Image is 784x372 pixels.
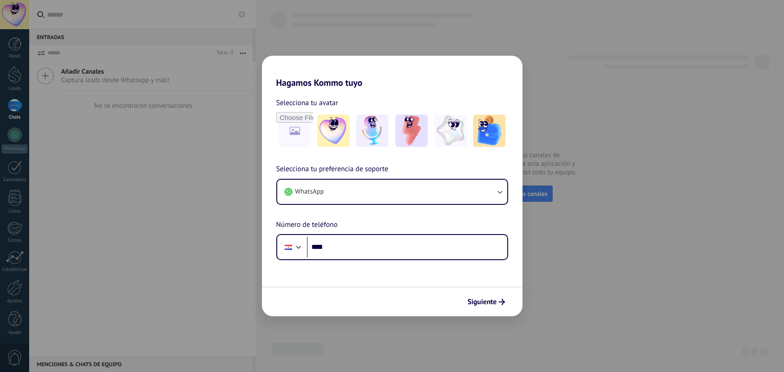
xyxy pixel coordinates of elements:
h2: Hagamos Kommo tuyo [262,56,523,88]
div: Paraguay: + 595 [280,238,297,257]
img: -4.jpeg [434,115,467,147]
span: Número de teléfono [276,219,338,231]
span: Selecciona tu avatar [276,97,338,109]
img: -1.jpeg [317,115,350,147]
span: Selecciona tu preferencia de soporte [276,164,389,175]
button: WhatsApp [277,180,507,204]
span: Siguiente [468,299,497,305]
span: WhatsApp [295,187,324,196]
img: -2.jpeg [356,115,389,147]
button: Siguiente [464,294,509,310]
img: -5.jpeg [473,115,505,147]
img: -3.jpeg [395,115,428,147]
